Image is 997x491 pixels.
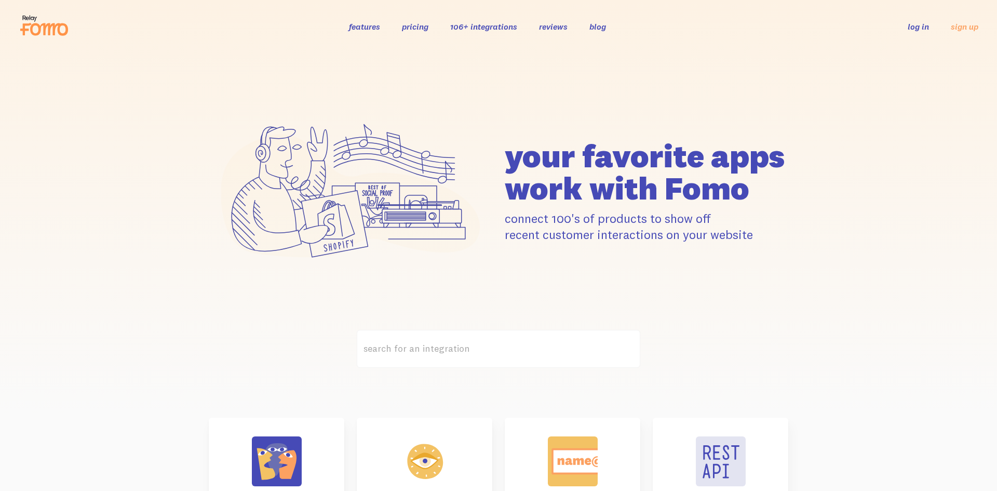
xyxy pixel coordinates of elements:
[357,330,640,368] label: search for an integration
[951,21,978,32] a: sign up
[539,21,568,32] a: reviews
[450,21,517,32] a: 106+ integrations
[505,140,788,204] h1: your favorite apps work with Fomo
[349,21,380,32] a: features
[505,210,788,243] p: connect 100's of products to show off recent customer interactions on your website
[589,21,606,32] a: blog
[908,21,929,32] a: log in
[402,21,428,32] a: pricing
